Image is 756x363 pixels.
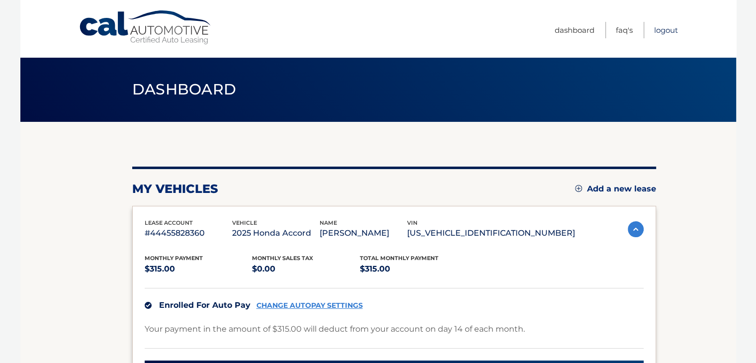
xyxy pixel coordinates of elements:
[360,255,438,262] span: Total Monthly Payment
[159,300,251,310] span: Enrolled For Auto Pay
[616,22,633,38] a: FAQ's
[555,22,594,38] a: Dashboard
[145,226,232,240] p: #44455828360
[79,10,213,45] a: Cal Automotive
[132,181,218,196] h2: my vehicles
[145,255,203,262] span: Monthly Payment
[575,185,582,192] img: add.svg
[256,301,363,310] a: CHANGE AUTOPAY SETTINGS
[407,219,418,226] span: vin
[145,302,152,309] img: check.svg
[232,226,320,240] p: 2025 Honda Accord
[628,221,644,237] img: accordion-active.svg
[252,262,360,276] p: $0.00
[360,262,468,276] p: $315.00
[132,80,237,98] span: Dashboard
[232,219,257,226] span: vehicle
[320,219,337,226] span: name
[320,226,407,240] p: [PERSON_NAME]
[252,255,313,262] span: Monthly sales Tax
[145,322,525,336] p: Your payment in the amount of $315.00 will deduct from your account on day 14 of each month.
[575,184,656,194] a: Add a new lease
[145,219,193,226] span: lease account
[145,262,252,276] p: $315.00
[407,226,575,240] p: [US_VEHICLE_IDENTIFICATION_NUMBER]
[654,22,678,38] a: Logout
